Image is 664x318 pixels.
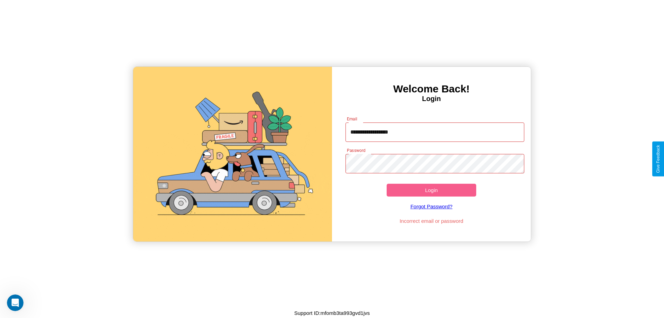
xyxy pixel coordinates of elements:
[656,145,661,173] div: Give Feedback
[133,67,332,242] img: gif
[347,147,365,153] label: Password
[347,116,358,122] label: Email
[7,294,24,311] iframe: Intercom live chat
[294,308,370,318] p: Support ID: mfomb3ta993gvd1jvs
[342,216,521,226] p: Incorrect email or password
[332,95,531,103] h4: Login
[387,184,476,197] button: Login
[342,197,521,216] a: Forgot Password?
[332,83,531,95] h3: Welcome Back!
